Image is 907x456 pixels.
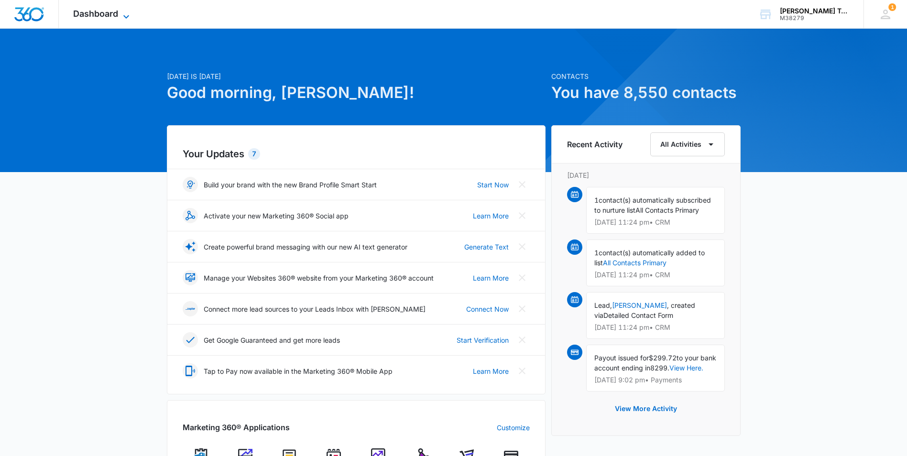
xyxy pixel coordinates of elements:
[669,364,703,372] a: View Here.
[594,249,599,257] span: 1
[204,304,426,314] p: Connect more lead sources to your Leads Inbox with [PERSON_NAME]
[73,9,118,19] span: Dashboard
[204,211,349,221] p: Activate your new Marketing 360® Social app
[649,354,677,362] span: $299.72
[514,239,530,254] button: Close
[888,3,896,11] div: notifications count
[204,366,393,376] p: Tap to Pay now available in the Marketing 360® Mobile App
[167,81,546,104] h1: Good morning, [PERSON_NAME]!
[650,364,669,372] span: 8299.
[551,71,741,81] p: Contacts
[594,271,717,278] p: [DATE] 11:24 pm • CRM
[514,208,530,223] button: Close
[204,273,434,283] p: Manage your Websites 360® website from your Marketing 360® account
[466,304,509,314] a: Connect Now
[473,273,509,283] a: Learn More
[514,363,530,379] button: Close
[514,332,530,347] button: Close
[473,211,509,221] a: Learn More
[888,3,896,11] span: 1
[183,147,530,161] h2: Your Updates
[594,301,612,309] span: Lead,
[473,366,509,376] a: Learn More
[594,354,649,362] span: Payout issued for
[780,15,850,22] div: account id
[594,249,705,267] span: contact(s) automatically added to list
[514,301,530,316] button: Close
[464,242,509,252] a: Generate Text
[567,170,725,180] p: [DATE]
[514,270,530,285] button: Close
[204,242,407,252] p: Create powerful brand messaging with our new AI text generator
[594,196,599,204] span: 1
[551,81,741,104] h1: You have 8,550 contacts
[603,311,673,319] span: Detailed Contact Form
[567,139,623,150] h6: Recent Activity
[183,422,290,433] h2: Marketing 360® Applications
[248,148,260,160] div: 7
[650,132,725,156] button: All Activities
[603,259,667,267] a: All Contacts Primary
[514,177,530,192] button: Close
[204,335,340,345] p: Get Google Guaranteed and get more leads
[594,324,717,331] p: [DATE] 11:24 pm • CRM
[204,180,377,190] p: Build your brand with the new Brand Profile Smart Start
[477,180,509,190] a: Start Now
[497,423,530,433] a: Customize
[594,219,717,226] p: [DATE] 11:24 pm • CRM
[612,301,667,309] a: [PERSON_NAME]
[635,206,699,214] span: All Contacts Primary
[594,377,717,383] p: [DATE] 9:02 pm • Payments
[594,196,711,214] span: contact(s) automatically subscribed to nurture list
[457,335,509,345] a: Start Verification
[167,71,546,81] p: [DATE] is [DATE]
[605,397,687,420] button: View More Activity
[780,7,850,15] div: account name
